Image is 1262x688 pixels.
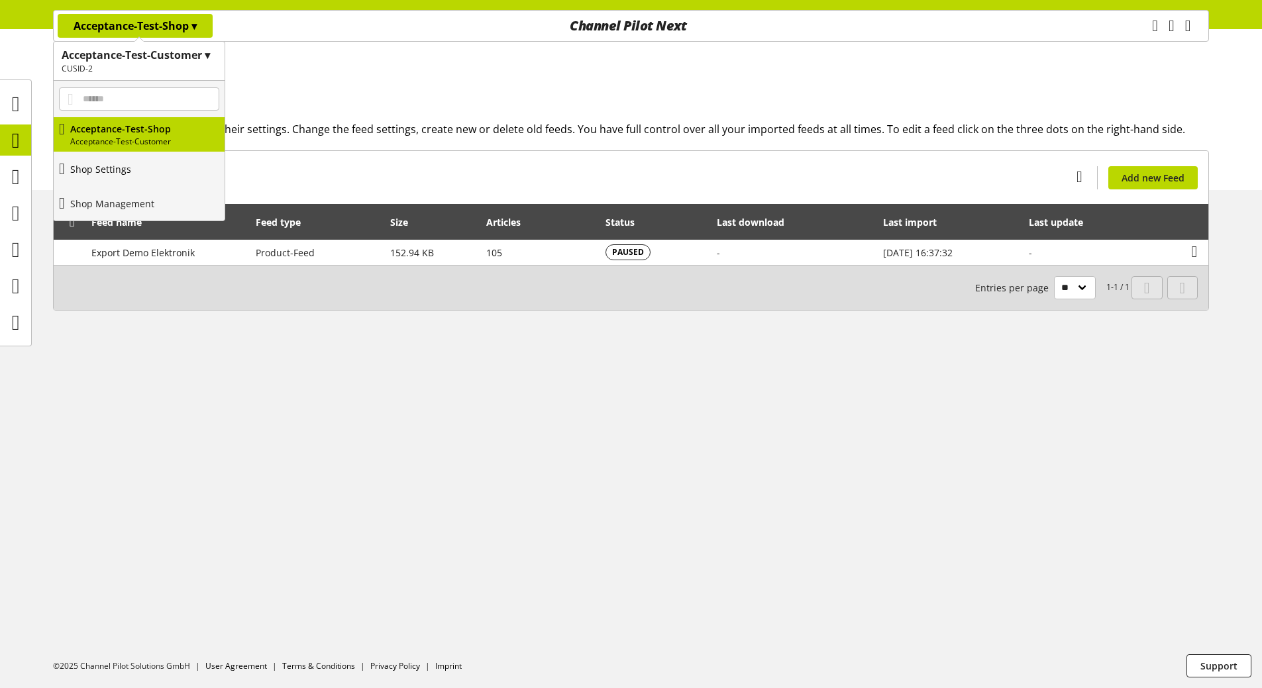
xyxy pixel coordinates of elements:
span: 152.94 KB [390,246,434,259]
a: User Agreement [205,660,267,671]
a: Privacy Policy [370,660,420,671]
span: Product-Feed [256,246,315,259]
p: Acceptance-Test-Customer [70,136,219,148]
span: [DATE] 16:37:32 [883,246,953,259]
div: Last download [717,215,798,229]
div: Size [390,215,421,229]
small: 1-1 / 1 [975,276,1130,299]
span: ▾ [191,19,197,33]
div: Last import [883,215,950,229]
span: - [1029,246,1032,259]
span: Add new Feed [1122,171,1184,185]
div: Unlock to reorder rows [61,214,79,230]
div: Status [605,215,648,229]
span: Support [1200,659,1237,673]
span: Unlock to reorder rows [66,214,79,228]
p: Acceptance-Test-Shop [74,18,197,34]
h2: CUSID-2 [62,63,217,75]
nav: main navigation [53,10,1209,42]
p: Shop Management [70,197,154,211]
p: Acceptance-Test-Shop [70,122,219,136]
h1: Acceptance-Test-Customer ▾ [62,47,217,63]
a: Terms & Conditions [282,660,355,671]
a: Shop Management [54,186,225,221]
span: - [717,246,720,259]
h2: View and edit your feeds and their settings. Change the feed settings, create new or delete old f... [74,121,1209,137]
span: Export Demo Elektronik [91,246,195,259]
span: PAUSED [612,246,644,258]
span: 105 [486,246,502,259]
button: Support [1186,654,1251,677]
a: Add new Feed [1108,166,1198,189]
p: Shop Settings [70,162,131,176]
div: Last update [1029,215,1096,229]
div: Feed type [256,215,314,229]
span: Entries per page [975,281,1054,295]
a: Shop Settings [54,152,225,186]
a: Imprint [435,660,462,671]
div: Articles [486,215,534,229]
div: Feed name [91,215,155,229]
li: ©2025 Channel Pilot Solutions GmbH [53,660,205,672]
